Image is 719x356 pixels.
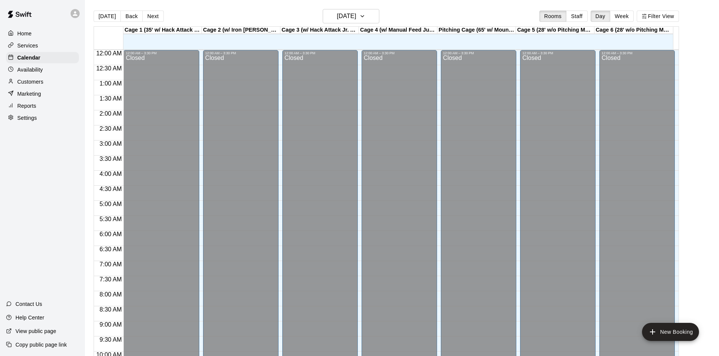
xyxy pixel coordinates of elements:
h6: [DATE] [337,11,356,21]
span: 7:00 AM [98,261,124,267]
button: Filter View [637,11,679,22]
p: Customers [17,78,43,86]
span: 2:30 AM [98,125,124,132]
button: Week [610,11,634,22]
div: 12:00 AM – 3:30 PM [602,51,673,55]
div: 12:00 AM – 3:30 PM [285,51,356,55]
button: Staff [566,11,588,22]
a: Services [6,40,79,51]
p: Help Center [15,314,44,321]
span: 1:30 AM [98,95,124,102]
div: 12:00 AM – 3:30 PM [443,51,514,55]
button: [DATE] [94,11,121,22]
div: Cage 2 (w/ Iron [PERSON_NAME] Auto Feeder - Fastpitch Softball) [202,27,280,34]
div: Pitching Cage (65' w/ Mound or Pitching Mat) [437,27,516,34]
div: 12:00 AM – 3:30 PM [126,51,197,55]
a: Home [6,28,79,39]
p: Contact Us [15,300,42,308]
span: 1:00 AM [98,80,124,87]
span: 5:00 AM [98,201,124,207]
div: Cage 3 (w/ Hack Attack Jr. Auto Feeder and HitTrax) [280,27,359,34]
span: 4:00 AM [98,171,124,177]
span: 4:30 AM [98,186,124,192]
a: Settings [6,112,79,124]
span: 5:30 AM [98,216,124,222]
span: 12:30 AM [94,65,124,72]
div: 12:00 AM – 3:30 PM [522,51,593,55]
a: Availability [6,64,79,75]
div: 12:00 AM – 3:30 PM [364,51,435,55]
div: Cage 6 (28' w/o Pitching Machine) [594,27,673,34]
button: [DATE] [323,9,379,23]
div: 12:00 AM – 3:30 PM [205,51,276,55]
p: Reports [17,102,36,110]
a: Customers [6,76,79,87]
p: Calendar [17,54,40,61]
button: Back [120,11,143,22]
span: 9:30 AM [98,336,124,343]
span: 6:00 AM [98,231,124,237]
div: Cage 4 (w/ Manual Feed Jugs Machine - Softball) [359,27,437,34]
span: 2:00 AM [98,110,124,117]
a: Calendar [6,52,79,63]
span: 3:30 AM [98,156,124,162]
p: Services [17,42,38,49]
div: Cage 5 (28' w/o Pitching Machine) [516,27,594,34]
p: Home [17,30,32,37]
p: Copy public page link [15,341,67,348]
button: Day [591,11,610,22]
span: 7:30 AM [98,276,124,283]
p: Settings [17,114,37,122]
span: 8:00 AM [98,291,124,298]
p: Availability [17,66,43,73]
button: Next [142,11,163,22]
span: 3:00 AM [98,141,124,147]
button: Rooms [539,11,567,22]
a: Reports [6,100,79,112]
button: add [642,323,699,341]
p: Marketing [17,90,41,98]
span: 9:00 AM [98,321,124,328]
p: View public page [15,327,56,335]
div: Cage 1 (35' w/ Hack Attack Manual Feed) [123,27,202,34]
span: 12:00 AM [94,50,124,57]
span: 6:30 AM [98,246,124,252]
span: 8:30 AM [98,306,124,313]
a: Marketing [6,88,79,99]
